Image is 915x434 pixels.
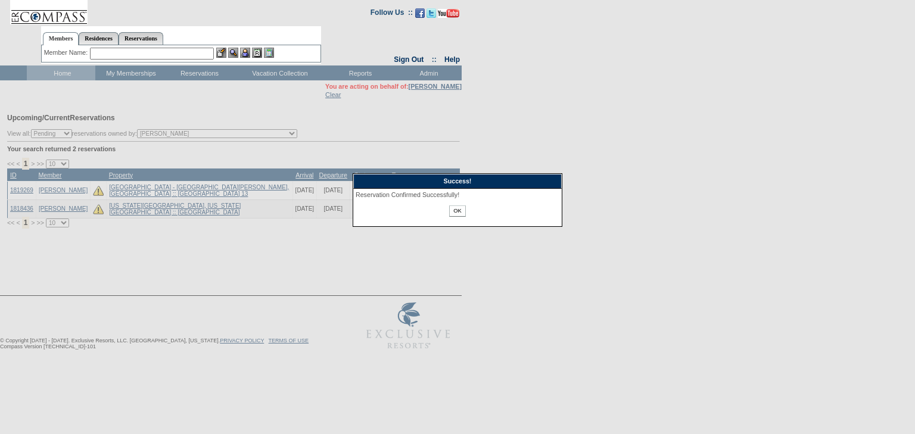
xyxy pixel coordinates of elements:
[438,12,459,19] a: Subscribe to our YouTube Channel
[427,12,436,19] a: Follow us on Twitter
[356,191,559,198] div: Reservation Confirmed Successfully!
[427,8,436,18] img: Follow us on Twitter
[394,55,424,64] a: Sign Out
[353,174,562,189] div: Success!
[264,48,274,58] img: b_calculator.gif
[438,9,459,18] img: Subscribe to our YouTube Channel
[216,48,226,58] img: b_edit.gif
[415,8,425,18] img: Become our fan on Facebook
[252,48,262,58] img: Reservations
[432,55,437,64] span: ::
[228,48,238,58] img: View
[371,7,413,21] td: Follow Us ::
[449,205,465,217] input: OK
[240,48,250,58] img: Impersonate
[444,55,460,64] a: Help
[79,32,119,45] a: Residences
[119,32,163,45] a: Reservations
[43,32,79,45] a: Members
[44,48,90,58] div: Member Name:
[415,12,425,19] a: Become our fan on Facebook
